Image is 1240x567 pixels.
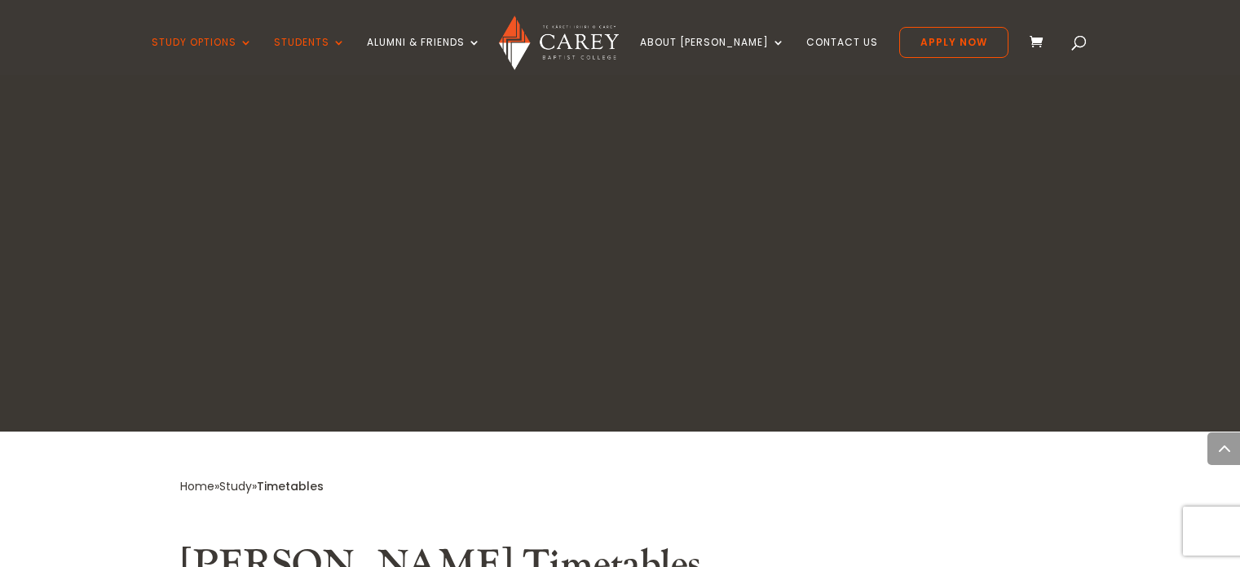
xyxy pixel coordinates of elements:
a: Study Options [152,37,253,75]
a: Students [274,37,346,75]
a: Study [219,478,252,494]
a: Apply Now [899,27,1008,58]
img: Carey Baptist College [499,16,619,70]
span: » » [180,478,324,494]
a: Contact Us [806,37,878,75]
a: Alumni & Friends [367,37,481,75]
span: Timetables [257,478,324,494]
a: About [PERSON_NAME] [640,37,785,75]
a: Home [180,478,214,494]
